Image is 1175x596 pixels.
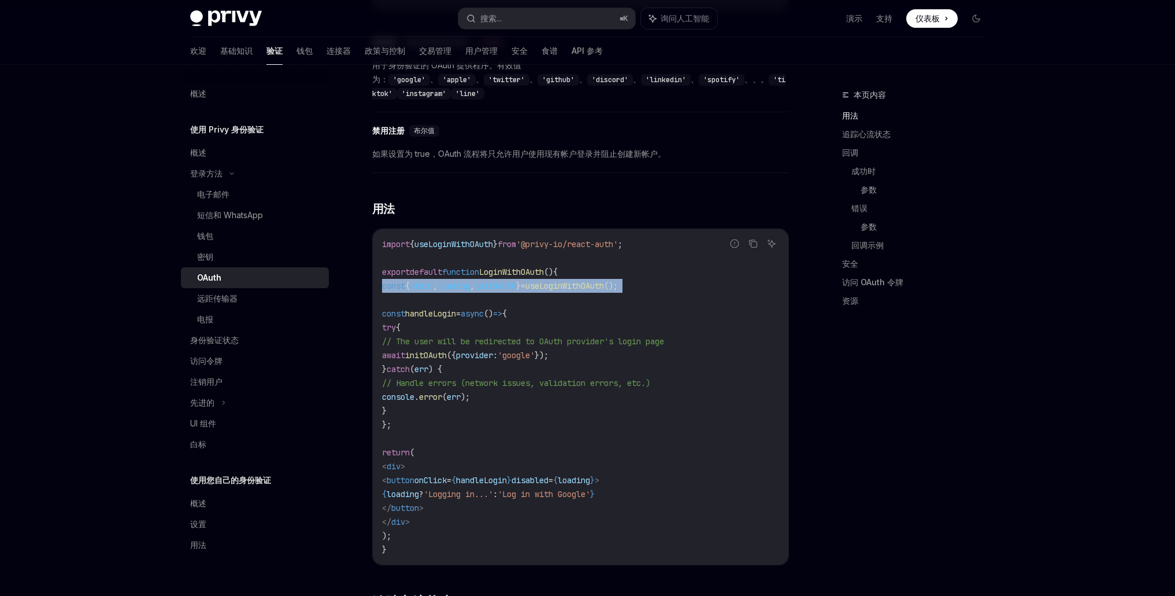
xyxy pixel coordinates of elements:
span: ; [618,239,622,249]
span: }); [535,350,548,360]
a: 安全 [511,37,528,65]
a: 回调 [842,144,995,162]
span: handleLogin [456,475,507,485]
font: 交易管理 [419,46,451,56]
font: OAuth [197,273,221,282]
font: 本页内容 [854,90,886,100]
span: ( [442,392,447,402]
a: 回调示例 [851,236,995,255]
span: < [382,461,387,472]
a: 用法 [181,535,329,555]
span: { [396,322,401,333]
span: , [433,281,438,291]
code: 'instagram' [397,88,451,100]
span: return [382,447,410,458]
span: error [419,392,442,402]
span: err [447,392,461,402]
span: > [405,517,410,527]
span: 'Log in with Google' [498,489,590,499]
span: { [451,475,456,485]
button: 报告错误代码 [727,236,742,251]
font: 用法 [372,202,395,216]
span: ); [461,392,470,402]
a: 基础知识 [220,37,253,65]
span: from [498,239,516,249]
span: = [521,281,525,291]
font: 食谱 [542,46,558,56]
span: { [553,475,558,485]
font: ⌘ [620,14,623,23]
button: 搜索...⌘K [458,8,635,29]
span: import [382,239,410,249]
span: = [456,308,461,319]
span: } [382,545,387,555]
font: 先进的 [190,398,214,407]
span: </ [382,517,391,527]
span: initOAuth [405,350,447,360]
font: 仪表板 [915,13,940,23]
code: 'apple' [438,74,476,86]
span: await [382,350,405,360]
span: loading [438,281,470,291]
span: } [382,364,387,374]
a: 白标 [181,434,329,455]
font: 支持 [876,13,892,23]
span: ); [382,531,391,541]
code: 'linkedin' [641,74,691,86]
span: // Handle errors (network issues, validation errors, etc.) [382,378,650,388]
button: 询问人工智能 [641,8,717,29]
font: 用法 [842,111,858,120]
span: provider: [456,350,498,360]
a: 访问 OAuth 令牌 [842,273,995,292]
span: LoginWithOAuth [479,267,544,277]
span: // The user will be redirected to OAuth provider's login page [382,336,664,347]
span: , [470,281,475,291]
font: 远距传输器 [197,293,238,303]
a: 资源 [842,292,995,310]
a: 概述 [181,83,329,104]
font: 身份验证状态 [190,335,239,345]
span: > [401,461,405,472]
font: 布尔值 [414,126,435,135]
span: disabled [511,475,548,485]
span: loading [558,475,590,485]
font: 密钥 [197,252,213,262]
span: } [590,475,595,485]
font: 参数 [861,222,877,231]
a: 注销用户 [181,371,329,392]
span: const [382,308,405,319]
span: function [442,267,479,277]
span: loading [387,489,419,499]
font: 注销用户 [190,377,223,387]
font: 询问人工智能 [661,13,709,23]
a: 追踪心流状态 [842,125,995,144]
a: 身份验证状态 [181,330,329,351]
font: 登录方法 [190,168,223,178]
a: OAuth [181,267,329,288]
span: state [410,281,433,291]
font: 安全 [842,259,858,268]
a: 密钥 [181,247,329,267]
a: 电子邮件 [181,184,329,205]
font: 设置 [190,519,206,529]
span: initOAuth [475,281,516,291]
span: default [410,267,442,277]
span: async [461,308,484,319]
a: 电报 [181,309,329,330]
font: 如果设置为 true，OAuth 流程将只允许用户使用现有帐户登录并阻止创建新帐户。 [372,149,666,159]
font: 、 [633,74,641,84]
font: 成功时 [851,166,876,176]
font: 错误 [851,203,868,213]
span: '@privy-io/react-auth' [516,239,618,249]
font: 白标 [190,439,206,449]
a: 错误 [851,199,995,218]
font: 、 [691,74,699,84]
span: > [419,503,424,513]
span: { [405,281,410,291]
font: 电报 [197,314,213,324]
a: 支持 [876,13,892,24]
span: () [544,267,553,277]
span: } [382,406,387,416]
font: 资源 [842,296,858,306]
span: useLoginWithOAuth [414,239,493,249]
